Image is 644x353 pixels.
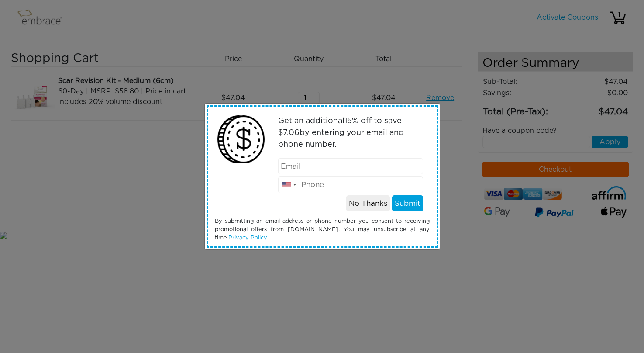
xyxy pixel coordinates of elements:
img: money2.png [213,111,270,168]
input: Phone [278,176,423,193]
p: Get an additional % off to save $ by entering your email and phone number. [278,115,423,151]
button: No Thanks [346,195,390,212]
input: Email [278,158,423,175]
a: Privacy Policy [228,235,267,241]
div: By submitting an email address or phone number you consent to receiving promotional offers from [... [208,217,436,242]
div: United States: +1 [279,177,299,193]
span: 15 [344,117,352,125]
button: Submit [392,195,423,212]
span: 7.06 [283,129,300,137]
